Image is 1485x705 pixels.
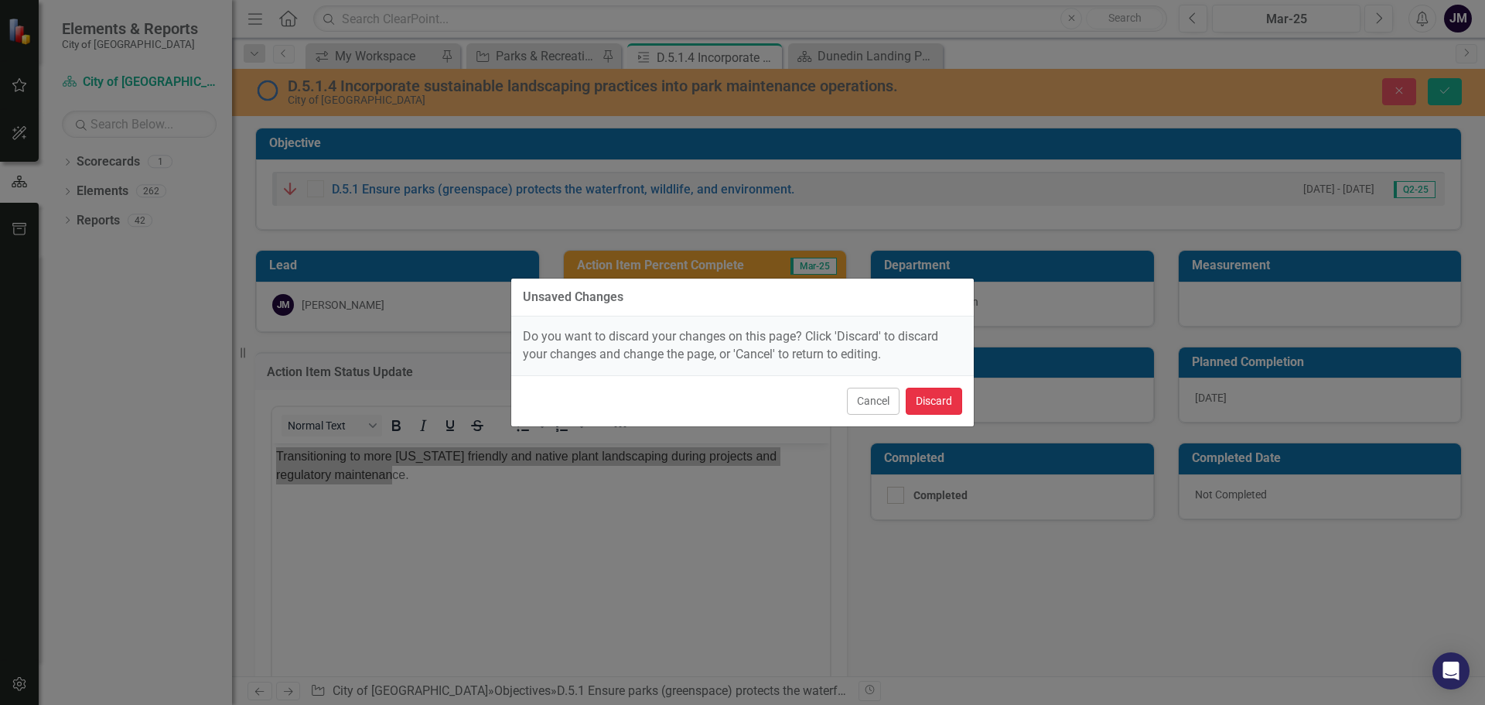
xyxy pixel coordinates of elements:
[847,388,900,415] button: Cancel
[4,4,554,41] p: Transitioning to more [US_STATE] friendly and native plant landscaping during projects and regula...
[906,388,962,415] button: Discard
[511,317,974,375] div: Do you want to discard your changes on this page? Click 'Discard' to discard your changes and cha...
[523,290,623,304] div: Unsaved Changes
[1432,652,1470,690] div: Open Intercom Messenger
